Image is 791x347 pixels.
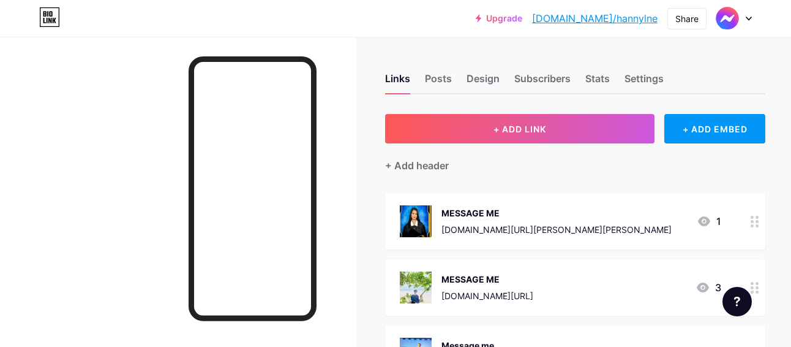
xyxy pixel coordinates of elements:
a: Upgrade [476,13,522,23]
img: MESSAGE ME [400,205,432,237]
span: + ADD LINK [493,124,546,134]
div: 1 [697,214,721,229]
img: Hannyln estrera [716,7,739,30]
div: [DOMAIN_NAME][URL][PERSON_NAME][PERSON_NAME] [441,223,672,236]
div: Stats [585,71,610,93]
button: + ADD LINK [385,114,654,143]
a: [DOMAIN_NAME]/hannylne [532,11,658,26]
div: Posts [425,71,452,93]
div: 3 [695,280,721,295]
div: + Add header [385,158,449,173]
img: MESSAGE ME [400,272,432,303]
div: Links [385,71,410,93]
div: [DOMAIN_NAME][URL] [441,289,533,302]
div: Design [467,71,500,93]
div: Subscribers [514,71,571,93]
div: Share [675,12,699,25]
div: + ADD EMBED [664,114,765,143]
div: MESSAGE ME [441,273,533,286]
div: Settings [624,71,664,93]
div: MESSAGE ME [441,207,672,219]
